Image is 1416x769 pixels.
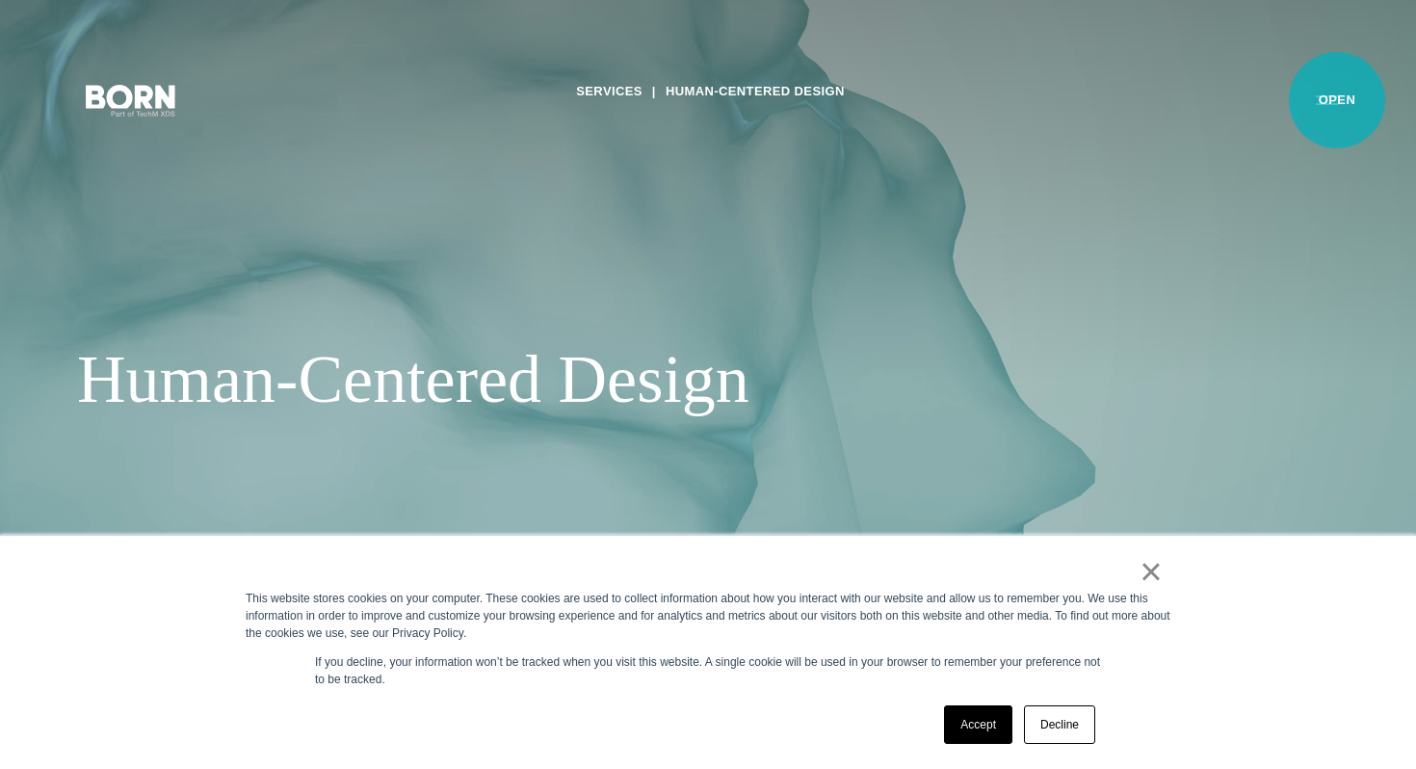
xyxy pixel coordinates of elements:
[666,77,845,106] a: Human-Centered Design
[1140,563,1163,580] a: ×
[576,77,642,106] a: Services
[77,340,1175,419] div: Human-Centered Design
[944,705,1012,744] a: Accept
[246,590,1170,642] div: This website stores cookies on your computer. These cookies are used to collect information about...
[1024,705,1095,744] a: Decline
[315,653,1101,688] p: If you decline, your information won’t be tracked when you visit this website. A single cookie wi...
[1304,79,1350,119] button: Open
